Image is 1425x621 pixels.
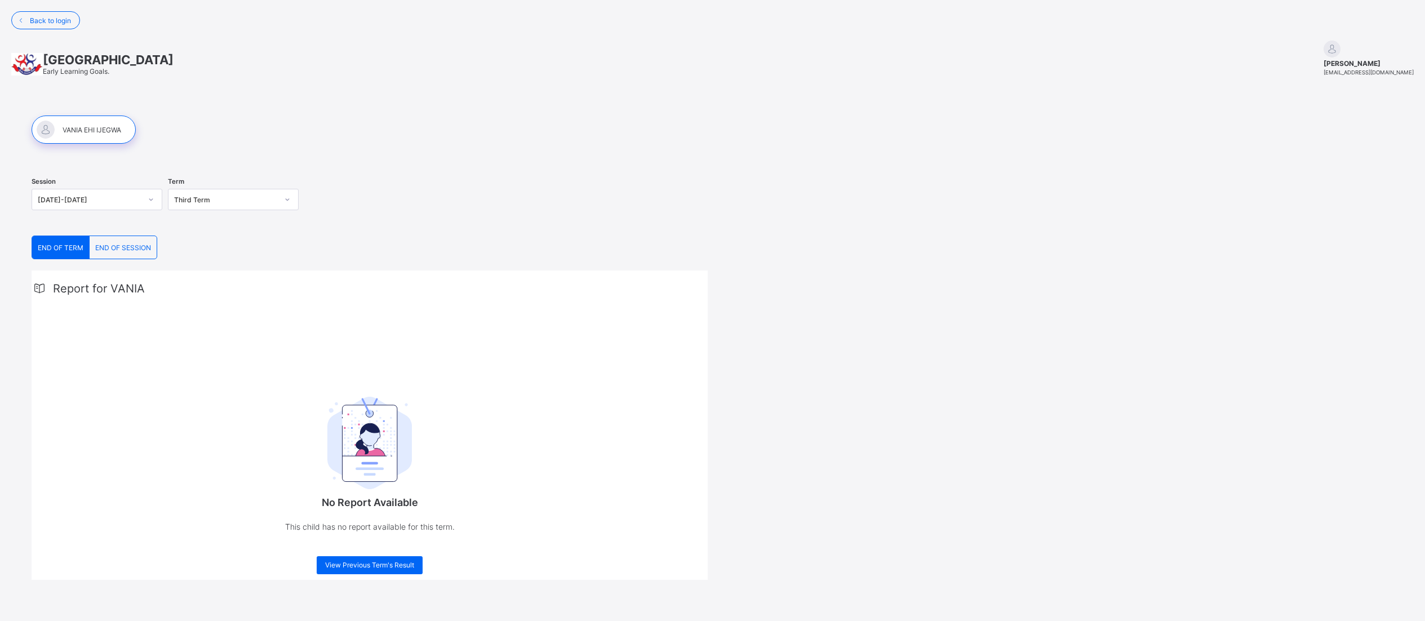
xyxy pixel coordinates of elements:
[257,366,482,556] div: No Report Available
[43,67,109,76] span: Early Learning Goals.
[38,243,83,252] span: END OF TERM
[257,496,482,508] p: No Report Available
[95,243,151,252] span: END OF SESSION
[1324,59,1414,68] span: [PERSON_NAME]
[257,520,482,534] p: This child has no report available for this term.
[1324,41,1340,57] img: default.svg
[11,53,43,76] img: School logo
[1324,69,1414,76] span: [EMAIL_ADDRESS][DOMAIN_NAME]
[325,561,414,569] span: View Previous Term's Result
[32,178,56,185] span: Session
[43,52,174,67] span: [GEOGRAPHIC_DATA]
[38,196,141,204] div: [DATE]-[DATE]
[174,196,278,204] div: Third Term
[327,397,412,489] img: student.207b5acb3037b72b59086e8b1a17b1d0.svg
[30,16,71,25] span: Back to login
[53,282,145,295] span: Report for VANIA
[168,178,184,185] span: Term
